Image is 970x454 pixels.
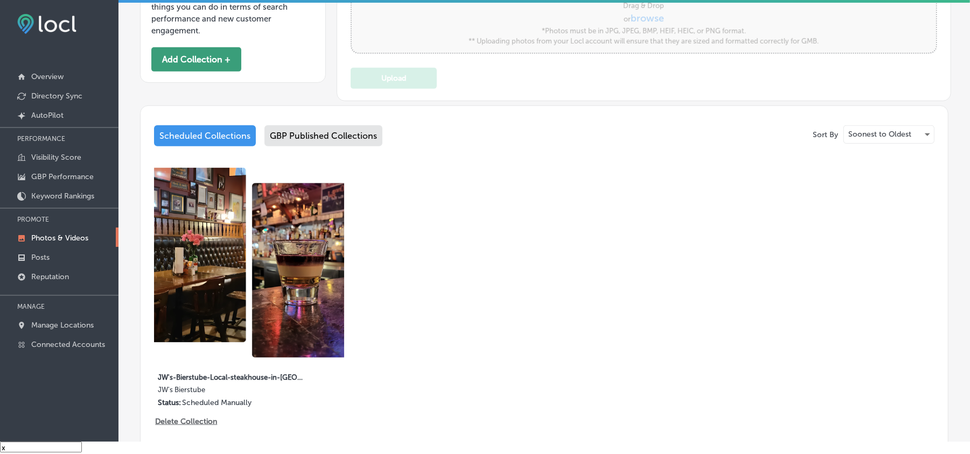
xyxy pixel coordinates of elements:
p: AutoPilot [31,111,64,120]
p: Overview [31,72,64,81]
p: GBP Performance [31,172,94,181]
p: Photos & Videos [31,233,88,243]
label: JW's-Bierstube-Local-steakhouse-in-[GEOGRAPHIC_DATA] [158,367,303,386]
p: Posts [31,253,50,262]
label: JW's Bierstube [158,386,303,398]
p: Visibility Score [31,153,81,162]
p: Reputation [31,272,69,281]
p: Directory Sync [31,91,82,101]
p: Scheduled Manually [182,398,252,407]
div: Scheduled Collections [154,125,256,146]
img: fda3e92497d09a02dc62c9cd864e3231.png [17,14,76,34]
p: Delete Collection [155,417,216,426]
p: Connected Accounts [31,340,105,349]
p: Keyword Rankings [31,191,94,201]
img: Collection thumbnail [154,168,344,358]
div: GBP Published Collections [264,125,382,146]
p: Soonest to Oldest [848,129,911,139]
p: Status: [158,398,181,407]
p: Sort By [813,130,838,139]
div: Soonest to Oldest [844,126,934,143]
button: Add Collection + [151,47,241,72]
p: Manage Locations [31,321,94,330]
